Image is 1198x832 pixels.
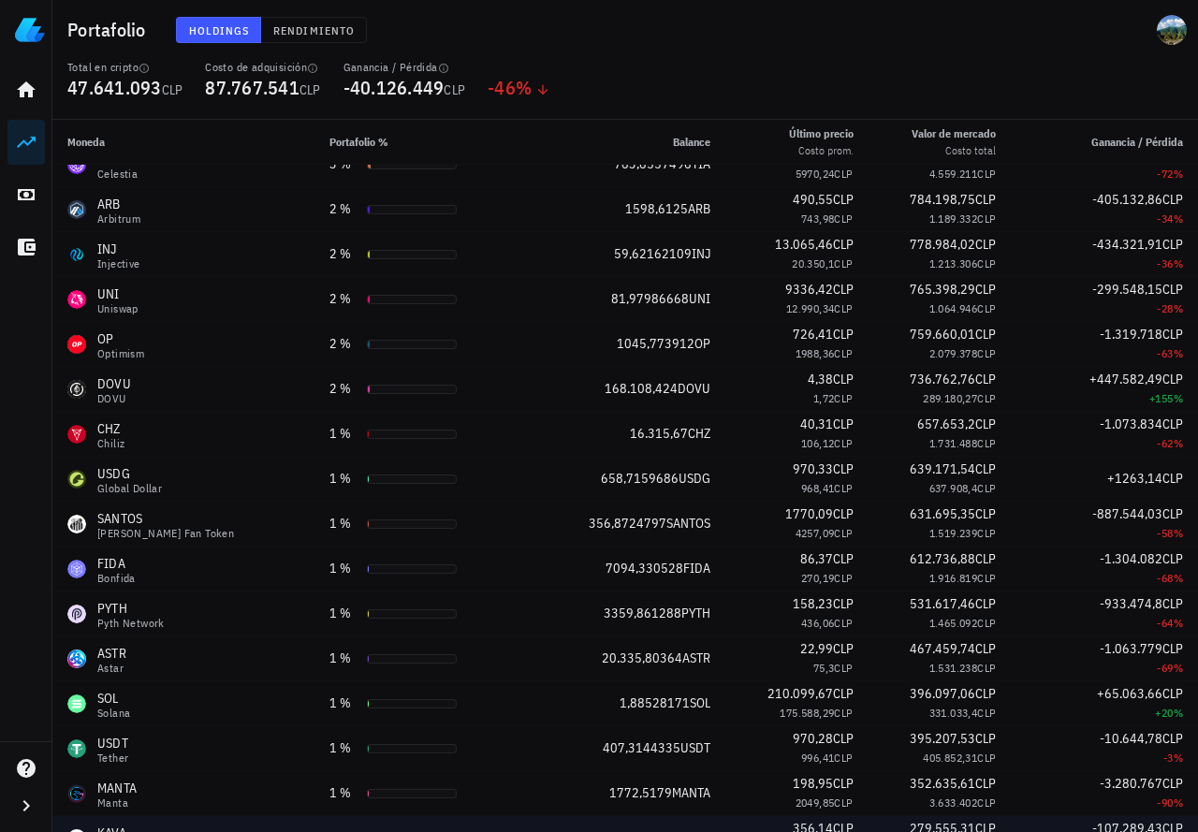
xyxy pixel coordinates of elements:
[910,505,975,522] span: 631.695,35
[1174,526,1183,540] span: %
[97,464,162,483] div: USDG
[678,380,710,397] span: DOVU
[299,81,321,98] span: CLP
[834,661,853,675] span: CLP
[67,135,105,149] span: Moneda
[52,120,314,165] th: Moneda
[1100,326,1162,343] span: -1.319.718
[67,784,86,803] div: MANTA-icon
[97,483,162,494] div: Global Dollar
[602,650,682,666] span: 20.335,80364
[97,663,126,674] div: Astar
[97,573,136,584] div: Bonfida
[1026,299,1183,318] div: -28
[1100,640,1162,657] span: -1.063.779
[834,301,853,315] span: CLP
[1089,371,1162,387] span: +447.582,49
[833,326,854,343] span: CLP
[1174,346,1183,360] span: %
[97,734,128,752] div: USDT
[975,595,996,612] span: CLP
[785,281,833,298] span: 9336,42
[97,708,130,719] div: Solana
[834,212,853,226] span: CLP
[1174,661,1183,675] span: %
[683,560,710,577] span: FIDA
[977,167,996,181] span: CLP
[1100,550,1162,567] span: -1.304.082
[929,481,978,495] span: 637.908,4
[1097,685,1162,702] span: +65.063,66
[813,391,835,405] span: 1,72
[793,460,833,477] span: 970,33
[329,379,359,399] div: 2 %
[800,416,833,432] span: 40,31
[910,371,975,387] span: 736.762,76
[793,191,833,208] span: 490,55
[1174,301,1183,315] span: %
[977,616,996,630] span: CLP
[272,23,355,37] span: Rendimiento
[97,528,234,539] div: [PERSON_NAME] Fan Token
[796,526,835,540] span: 4257,09
[329,559,359,578] div: 1 %
[796,346,835,360] span: 1988,36
[793,326,833,343] span: 726,41
[603,739,680,756] span: 407,3144335
[97,374,131,393] div: DOVU
[611,290,689,307] span: 81,97986668
[67,739,86,758] div: USDT-icon
[1162,640,1183,657] span: CLP
[929,167,978,181] span: 4.559.211
[188,23,250,37] span: Holdings
[800,550,833,567] span: 86,37
[617,335,694,352] span: 1045,773912
[929,706,978,720] span: 331.033,4
[67,515,86,533] div: SANTOS-icon
[1162,775,1183,792] span: CLP
[97,285,139,303] div: UNI
[910,685,975,702] span: 396.097,06
[97,348,144,359] div: Optimism
[975,371,996,387] span: CLP
[975,685,996,702] span: CLP
[977,706,996,720] span: CLP
[834,796,853,810] span: CLP
[1162,371,1183,387] span: CLP
[801,481,834,495] span: 968,41
[975,416,996,432] span: CLP
[977,661,996,675] span: CLP
[792,256,834,270] span: 20.350,1
[808,371,833,387] span: 4,38
[793,775,833,792] span: 198,95
[1026,569,1183,588] div: -68
[67,245,86,264] div: INJ-icon
[1026,434,1183,453] div: -62
[97,258,140,270] div: Injective
[801,436,834,450] span: 106,12
[910,460,975,477] span: 639.171,54
[97,509,234,528] div: SANTOS
[834,391,853,405] span: CLP
[688,200,710,217] span: ARB
[789,142,854,159] div: Costo prom.
[682,650,710,666] span: ASTR
[343,75,445,100] span: -40.126.449
[910,730,975,747] span: 395.207,53
[15,15,45,45] img: LedgiFi
[1092,281,1162,298] span: -299.548,15
[1091,135,1183,149] span: Ganancia / Pérdida
[793,595,833,612] span: 158,23
[834,481,853,495] span: CLP
[833,460,854,477] span: CLP
[261,17,367,43] button: Rendimiento
[929,212,978,226] span: 1.189.332
[975,550,996,567] span: CLP
[833,505,854,522] span: CLP
[1162,550,1183,567] span: CLP
[917,416,975,432] span: 657.653,2
[1100,730,1162,747] span: -10.644,78
[690,694,710,711] span: SOL
[834,436,853,450] span: CLP
[1100,775,1162,792] span: -3.280.767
